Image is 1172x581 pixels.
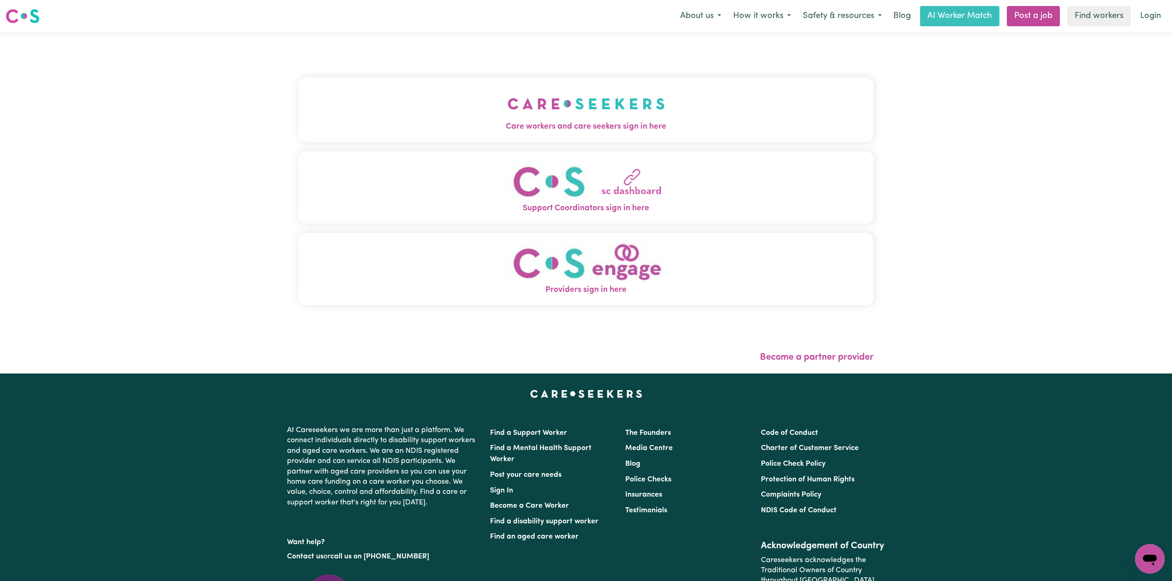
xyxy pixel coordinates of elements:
span: Support Coordinators sign in here [299,202,873,214]
a: Careseekers home page [530,390,642,397]
p: At Careseekers we are more than just a platform. We connect individuals directly to disability su... [287,421,479,511]
a: Blog [888,6,916,26]
a: Protection of Human Rights [761,476,855,483]
a: Careseekers logo [6,6,40,27]
a: AI Worker Match [920,6,999,26]
a: call us on [PHONE_NUMBER] [330,553,429,560]
a: Find a Support Worker [490,429,567,437]
a: Blog [625,460,640,468]
a: Login [1135,6,1166,26]
a: NDIS Code of Conduct [761,507,837,514]
a: Police Check Policy [761,460,825,468]
a: Contact us [287,553,323,560]
a: Code of Conduct [761,429,818,437]
a: Find an aged care worker [490,533,579,540]
a: Find a Mental Health Support Worker [490,445,592,463]
p: or [287,548,479,565]
button: How it works [727,6,797,26]
span: Providers sign in here [299,284,873,296]
a: Testimonials [625,507,667,514]
a: The Founders [625,429,671,437]
p: Want help? [287,534,479,547]
iframe: Button to launch messaging window [1135,544,1165,574]
a: Insurances [625,491,662,498]
a: Charter of Customer Service [761,445,859,452]
button: About us [674,6,727,26]
a: Complaints Policy [761,491,821,498]
span: Care workers and care seekers sign in here [299,121,873,133]
h2: Acknowledgement of Country [761,540,885,551]
a: Find workers [1067,6,1131,26]
a: Post your care needs [490,471,562,479]
button: Care workers and care seekers sign in here [299,77,873,142]
button: Support Coordinators sign in here [299,151,873,224]
a: Become a partner provider [760,353,873,362]
a: Post a job [1007,6,1060,26]
button: Safety & resources [797,6,888,26]
button: Providers sign in here [299,233,873,305]
a: Sign In [490,487,513,494]
a: Become a Care Worker [490,502,569,510]
a: Media Centre [625,445,673,452]
a: Police Checks [625,476,671,483]
img: Careseekers logo [6,8,40,24]
a: Find a disability support worker [490,518,598,525]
